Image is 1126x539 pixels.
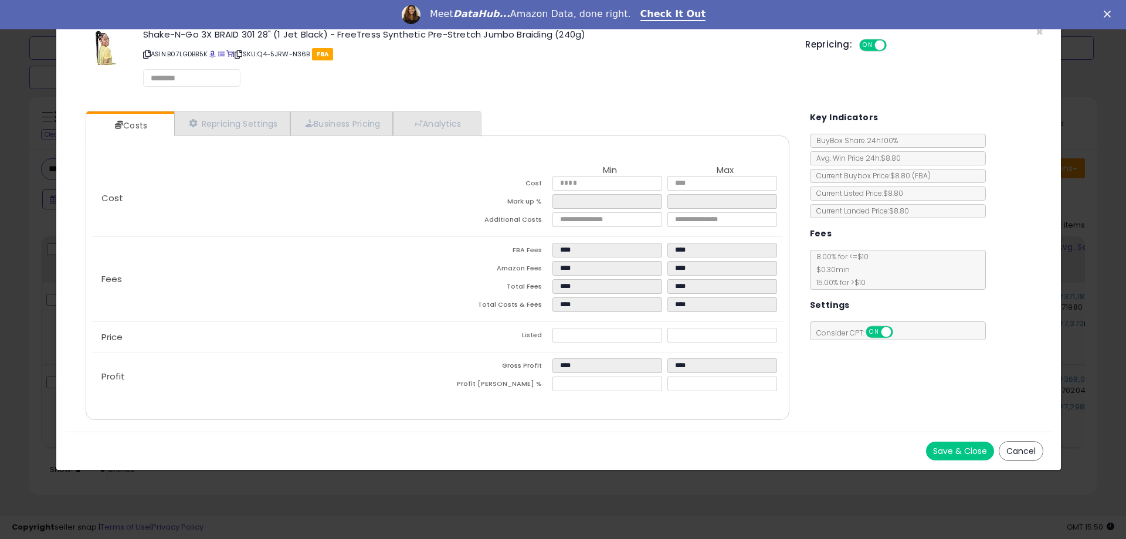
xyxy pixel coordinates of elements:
[92,333,437,342] p: Price
[437,194,552,212] td: Mark up %
[437,279,552,297] td: Total Fees
[552,165,667,176] th: Min
[867,327,881,337] span: ON
[860,40,875,50] span: ON
[667,165,782,176] th: Max
[437,297,552,316] td: Total Costs & Fees
[1104,11,1115,18] div: Close
[640,8,706,21] a: Check It Out
[810,110,879,125] h5: Key Indicators
[810,206,909,216] span: Current Landed Price: $8.80
[810,328,908,338] span: Consider CPT:
[437,212,552,230] td: Additional Costs
[805,40,852,49] h5: Repricing:
[437,243,552,261] td: FBA Fees
[885,40,904,50] span: OFF
[810,277,866,287] span: 15.00 % for > $10
[437,377,552,395] td: Profit [PERSON_NAME] %
[143,30,788,39] h3: Shake-N-Go 3X BRAID 301 28" (1 Jet Black) - FreeTress Synthetic Pre-Stretch Jumbo Braiding (240g)
[290,111,393,135] a: Business Pricing
[143,45,788,63] p: ASIN: B07LGDBB5K | SKU: Q4-5JRW-N36B
[810,226,832,241] h5: Fees
[93,30,116,65] img: 41YfOfb+8XL._SL60_.jpg
[1036,23,1043,40] span: ×
[92,274,437,284] p: Fees
[912,171,931,181] span: ( FBA )
[437,328,552,346] td: Listed
[810,135,898,145] span: BuyBox Share 24h: 100%
[926,442,994,460] button: Save & Close
[890,171,931,181] span: $8.80
[810,153,901,163] span: Avg. Win Price 24h: $8.80
[312,48,334,60] span: FBA
[430,8,631,20] div: Meet Amazon Data, done right.
[453,8,510,19] i: DataHub...
[174,111,290,135] a: Repricing Settings
[891,327,910,337] span: OFF
[810,252,869,287] span: 8.00 % for <= $10
[402,5,420,24] img: Profile image for Georgie
[226,49,233,59] a: Your listing only
[810,171,931,181] span: Current Buybox Price:
[209,49,216,59] a: BuyBox page
[810,265,850,274] span: $0.30 min
[393,111,480,135] a: Analytics
[92,194,437,203] p: Cost
[437,358,552,377] td: Gross Profit
[86,114,173,137] a: Costs
[999,441,1043,461] button: Cancel
[437,176,552,194] td: Cost
[810,298,850,313] h5: Settings
[437,261,552,279] td: Amazon Fees
[92,372,437,381] p: Profit
[218,49,225,59] a: All offer listings
[810,188,903,198] span: Current Listed Price: $8.80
